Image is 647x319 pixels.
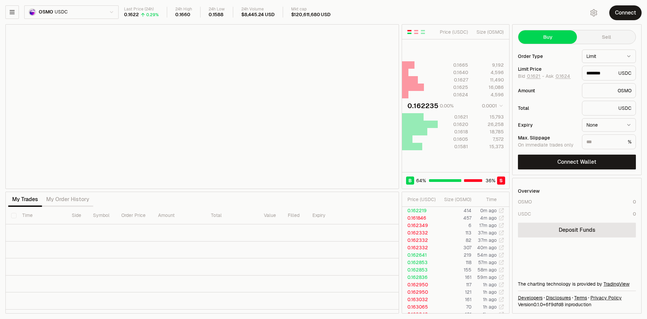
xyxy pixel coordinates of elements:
time: 0m ago [480,208,497,214]
button: Show Buy and Sell Orders [407,29,412,35]
time: 58m ago [477,267,497,273]
td: 0.163048 [402,311,437,318]
td: 307 [437,244,472,251]
div: 0.1665 [438,62,468,68]
div: 0.29% [146,12,159,18]
a: Deposit Funds [518,223,636,237]
td: 0.163065 [402,303,437,311]
th: Symbol [88,207,116,224]
th: Value [258,207,282,224]
time: 1h ago [483,282,497,288]
th: Filled [282,207,307,224]
td: 0.162836 [402,274,437,281]
div: OSMO [582,83,636,98]
td: 414 [437,207,472,214]
time: 1h ago [483,289,497,295]
td: 70 [437,303,472,311]
div: Version 0.1.0 + in production [518,301,636,308]
div: Overview [518,188,540,194]
span: Ask [546,73,571,79]
button: Show Buy Orders Only [420,29,426,35]
button: 0.1624 [555,73,571,79]
div: Max. Slippage [518,135,577,140]
a: TradingView [604,281,629,287]
button: Connect [609,5,642,20]
td: 82 [437,236,472,244]
time: 37m ago [478,230,497,236]
td: 155 [437,266,472,274]
th: Order Price [116,207,153,224]
th: Side [66,207,88,224]
button: Connect Wallet [518,155,636,169]
button: 0.0001 [480,102,504,110]
a: Privacy Policy [590,294,622,301]
td: 0.162853 [402,259,437,266]
td: 0.162219 [402,207,437,214]
time: 1h ago [483,311,497,317]
div: $120,611,680 USD [291,12,331,18]
div: 0.1581 [438,143,468,150]
div: Limit Price [518,67,577,71]
td: 0.162641 [402,251,437,259]
img: OSMO Logo [29,9,35,15]
div: 0.1624 [438,91,468,98]
td: 6 [437,222,472,229]
div: 0.1621 [438,114,468,120]
div: 0.1620 [438,121,468,128]
td: 0.162332 [402,244,437,251]
div: 24h High [175,7,192,12]
div: 15,793 [474,114,504,120]
div: 0.00% [440,102,454,109]
div: % [582,134,636,149]
div: Size ( OSMO ) [443,196,471,203]
div: 0.1625 [438,84,468,91]
td: 0.162332 [402,229,437,236]
td: 161 [437,274,472,281]
div: 11,490 [474,76,504,83]
div: 18,785 [474,128,504,135]
div: 4,596 [474,91,504,98]
button: My Order History [42,193,93,206]
div: Expiry [518,123,577,127]
button: Limit [582,50,636,63]
button: None [582,118,636,132]
th: Time [17,207,66,224]
div: 15,373 [474,143,504,150]
a: Disclosures [546,294,571,301]
div: 24h Low [209,7,225,12]
td: 121 [437,311,472,318]
td: 0.162950 [402,288,437,296]
time: 37m ago [478,237,497,243]
td: 0.162349 [402,222,437,229]
div: 0.1618 [438,128,468,135]
div: Size ( OSMO ) [474,29,504,35]
span: OSMO [39,9,53,15]
span: B [408,177,412,184]
button: Show Sell Orders Only [413,29,419,35]
time: 57m ago [478,259,497,265]
iframe: Financial Chart [6,25,399,189]
td: 0.162950 [402,281,437,288]
span: 64 % [416,177,426,184]
div: USDC [582,66,636,81]
div: Price ( USDC ) [438,29,468,35]
div: 0 [633,198,636,205]
td: 457 [437,214,472,222]
td: 219 [437,251,472,259]
div: 0 [633,211,636,217]
div: OSMO [518,198,532,205]
button: 0.1621 [526,73,541,79]
div: Time [477,196,497,203]
th: Total [206,207,258,224]
th: Amount [153,207,206,224]
div: 0.1588 [209,12,223,18]
time: 59m ago [477,274,497,280]
td: 121 [437,288,472,296]
div: USDC [518,211,531,217]
div: 0.1622 [124,12,139,18]
div: 24h Volume [241,7,275,12]
button: Sell [577,30,636,44]
div: 9,192 [474,62,504,68]
span: 6f9dfd802efcb8b874fa2d8e643642152fd5a627 [546,301,563,308]
time: 1h ago [483,304,497,310]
